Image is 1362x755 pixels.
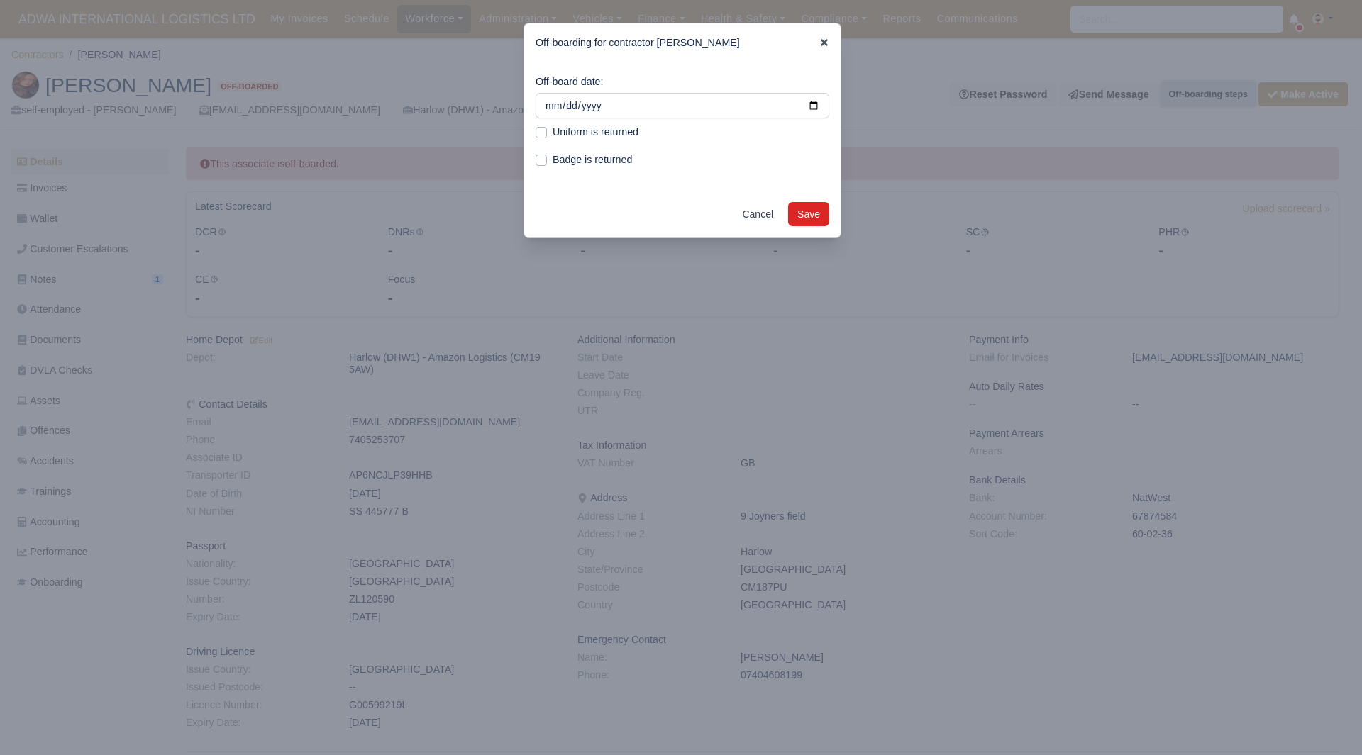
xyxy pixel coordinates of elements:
[788,202,829,226] button: Save
[733,202,782,226] a: Cancel
[524,23,841,62] div: Off-boarding for contractor [PERSON_NAME]
[553,152,632,168] label: Badge is returned
[553,124,638,140] label: Uniform is returned
[1107,591,1362,755] iframe: Chat Widget
[536,74,603,90] label: Off-board date:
